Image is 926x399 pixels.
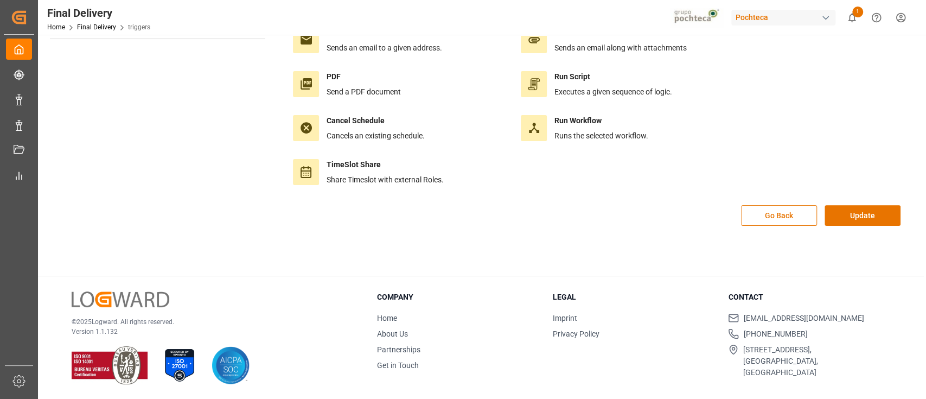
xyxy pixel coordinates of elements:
[72,346,148,384] img: ISO 9001 & ISO 14001 Certification
[553,292,715,303] h3: Legal
[670,8,724,27] img: pochtecaImg.jpg_1689854062.jpg
[741,205,817,226] button: Go Back
[554,71,672,83] h4: Run Script
[161,346,199,384] img: ISO 27001 Certification
[77,23,116,31] a: Final Delivery
[553,314,577,322] a: Imprint
[47,23,65,31] a: Home
[377,314,397,322] a: Home
[852,7,863,17] span: 1
[553,330,599,338] a: Privacy Policy
[731,10,835,26] div: Pochteca
[72,317,350,327] p: © 2025 Logward. All rights reserved.
[327,115,425,126] h4: Cancel Schedule
[864,5,889,30] button: Help Center
[377,330,408,338] a: About Us
[554,131,648,140] span: Runs the selected workflow.
[554,115,648,126] h4: Run Workflow
[728,292,890,303] h3: Contact
[554,87,672,96] span: Executes a given sequence of logic.
[743,328,807,340] span: [PHONE_NUMBER]
[840,5,864,30] button: show 1 new notifications
[377,345,420,354] a: Partnerships
[377,361,419,370] a: Get in Touch
[743,313,864,324] span: [EMAIL_ADDRESS][DOMAIN_NAME]
[72,292,169,307] img: Logward Logo
[377,292,539,303] h3: Company
[212,346,250,384] img: AICPA SOC
[327,175,444,184] span: Share Timeslot with external Roles.
[731,7,840,28] button: Pochteca
[327,159,444,170] h4: TimeSlot Share
[327,71,401,83] h4: PDF
[72,327,350,337] p: Version 1.1.132
[327,43,442,52] span: Sends an email to a given address.
[554,43,687,52] span: Sends an email along with attachments
[743,344,890,378] span: [STREET_ADDRESS], [GEOGRAPHIC_DATA], [GEOGRAPHIC_DATA]
[825,205,901,226] button: Update
[327,131,425,140] span: Cancels an existing schedule.
[327,87,401,96] span: Send a PDF document
[47,5,150,21] div: Final Delivery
